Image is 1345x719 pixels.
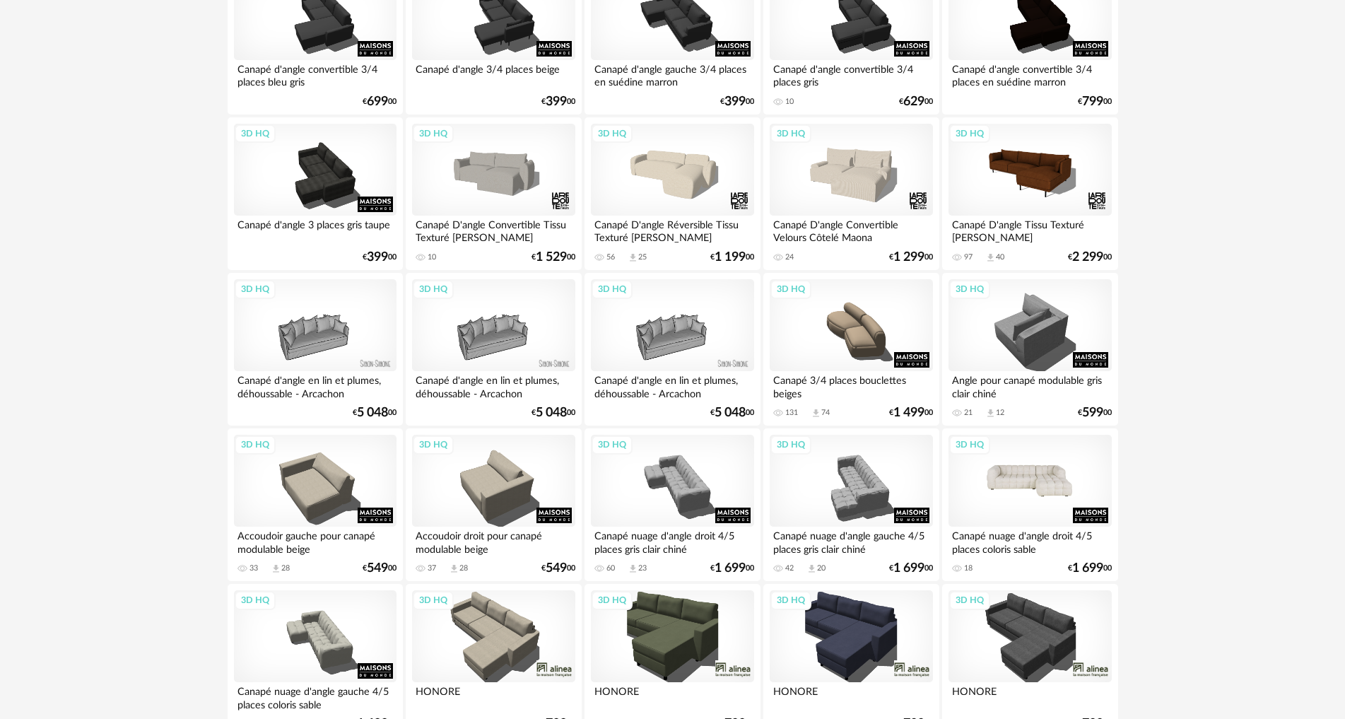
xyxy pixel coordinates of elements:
div: 28 [459,563,468,573]
div: Canapé d'angle 3/4 places beige [412,60,575,88]
div: 42 [785,563,794,573]
div: 3D HQ [413,591,454,609]
div: 3D HQ [235,436,276,454]
div: € 00 [363,97,397,107]
div: 20 [817,563,826,573]
span: 399 [546,97,567,107]
span: 1 499 [893,408,924,418]
div: Canapé d'angle en lin et plumes, déhoussable - Arcachon [234,371,397,399]
div: 3D HQ [770,280,811,298]
span: Download icon [628,563,638,574]
div: € 00 [363,563,397,573]
div: Accoudoir droit pour canapé modulable beige [412,527,575,555]
div: 3D HQ [949,436,990,454]
div: 37 [428,563,436,573]
div: Canapé nuage d'angle droit 4/5 places coloris sable [948,527,1111,555]
div: Canapé D'angle Réversible Tissu Texturé [PERSON_NAME] [591,216,753,244]
div: 3D HQ [592,436,633,454]
div: € 00 [1068,252,1112,262]
div: 3D HQ [770,591,811,609]
a: 3D HQ Canapé d'angle 3 places gris taupe €39900 [228,117,403,270]
div: 3D HQ [235,280,276,298]
div: € 00 [710,563,754,573]
div: Angle pour canapé modulable gris clair chiné [948,371,1111,399]
span: 1 299 [893,252,924,262]
div: Canapé D'angle Convertible Velours Côtelé Maona [770,216,932,244]
div: 3D HQ [770,436,811,454]
div: € 00 [1068,563,1112,573]
div: HONORE [770,682,932,711]
div: € 00 [889,563,933,573]
a: 3D HQ Accoudoir gauche pour canapé modulable beige 33 Download icon 28 €54900 [228,428,403,581]
a: 3D HQ Canapé D'angle Réversible Tissu Texturé [PERSON_NAME] 56 Download icon 25 €1 19900 [585,117,760,270]
div: 12 [996,408,1004,418]
a: 3D HQ Canapé D'angle Tissu Texturé [PERSON_NAME] 97 Download icon 40 €2 29900 [942,117,1117,270]
span: 1 199 [715,252,746,262]
span: 799 [1082,97,1103,107]
div: € 00 [363,252,397,262]
div: € 00 [541,97,575,107]
span: 599 [1082,408,1103,418]
span: Download icon [449,563,459,574]
span: 1 699 [1072,563,1103,573]
div: Canapé d'angle en lin et plumes, déhoussable - Arcachon [412,371,575,399]
div: 28 [281,563,290,573]
div: 40 [996,252,1004,262]
div: € 00 [889,408,933,418]
div: € 00 [541,563,575,573]
div: HONORE [412,682,575,711]
span: 699 [367,97,388,107]
span: Download icon [985,408,996,419]
span: 399 [367,252,388,262]
div: 74 [821,408,830,418]
div: Canapé d'angle en lin et plumes, déhoussable - Arcachon [591,371,753,399]
span: 549 [546,563,567,573]
a: 3D HQ Accoudoir droit pour canapé modulable beige 37 Download icon 28 €54900 [406,428,581,581]
span: Download icon [271,563,281,574]
div: 10 [428,252,436,262]
div: 3D HQ [592,124,633,143]
div: 3D HQ [413,124,454,143]
span: 1 699 [715,563,746,573]
a: 3D HQ Angle pour canapé modulable gris clair chiné 21 Download icon 12 €59900 [942,273,1117,426]
div: 3D HQ [949,124,990,143]
span: 1 529 [536,252,567,262]
span: 1 699 [893,563,924,573]
div: € 00 [710,252,754,262]
div: Canapé d'angle gauche 3/4 places en suédine marron [591,60,753,88]
span: 2 299 [1072,252,1103,262]
div: 3D HQ [235,591,276,609]
div: 3D HQ [413,280,454,298]
div: € 00 [1078,97,1112,107]
span: Download icon [811,408,821,419]
div: 131 [785,408,798,418]
div: € 00 [889,252,933,262]
span: 549 [367,563,388,573]
span: 5 048 [715,408,746,418]
div: HONORE [591,682,753,711]
div: € 00 [1078,408,1112,418]
a: 3D HQ Canapé D'angle Convertible Velours Côtelé Maona 24 €1 29900 [763,117,939,270]
span: 5 048 [357,408,388,418]
div: HONORE [948,682,1111,711]
div: Canapé D'angle Tissu Texturé [PERSON_NAME] [948,216,1111,244]
div: 60 [606,563,615,573]
div: € 00 [710,408,754,418]
div: 24 [785,252,794,262]
span: Download icon [985,252,996,263]
div: 23 [638,563,647,573]
div: Canapé nuage d'angle gauche 4/5 places coloris sable [234,682,397,711]
div: € 00 [899,97,933,107]
div: 3D HQ [770,124,811,143]
div: 3D HQ [592,591,633,609]
a: 3D HQ Canapé d'angle en lin et plumes, déhoussable - Arcachon €5 04800 [585,273,760,426]
div: 3D HQ [235,124,276,143]
div: 56 [606,252,615,262]
div: 18 [964,563,973,573]
span: Download icon [806,563,817,574]
div: 25 [638,252,647,262]
div: € 00 [353,408,397,418]
div: Canapé d'angle 3 places gris taupe [234,216,397,244]
a: 3D HQ Canapé D'angle Convertible Tissu Texturé [PERSON_NAME] 10 €1 52900 [406,117,581,270]
div: 3D HQ [949,280,990,298]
